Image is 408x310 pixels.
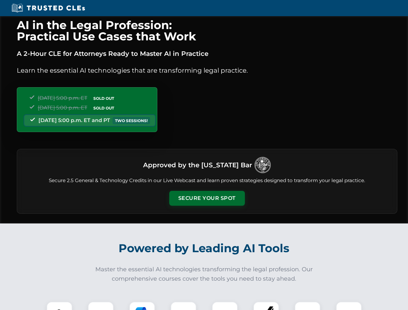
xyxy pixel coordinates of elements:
span: [DATE] 5:00 p.m. ET [38,105,87,111]
span: SOLD OUT [91,105,116,111]
img: Logo [255,157,271,173]
img: Trusted CLEs [10,3,87,13]
button: Secure Your Spot [169,191,245,206]
span: [DATE] 5:00 p.m. ET [38,95,87,101]
h2: Powered by Leading AI Tools [25,237,383,260]
span: SOLD OUT [91,95,116,102]
p: Master the essential AI technologies transforming the legal profession. Our comprehensive courses... [91,265,317,284]
h3: Approved by the [US_STATE] Bar [143,159,252,171]
p: Secure 2.5 General & Technology Credits in our Live Webcast and learn proven strategies designed ... [25,177,389,184]
p: Learn the essential AI technologies that are transforming legal practice. [17,65,397,76]
p: A 2-Hour CLE for Attorneys Ready to Master AI in Practice [17,48,397,59]
h1: AI in the Legal Profession: Practical Use Cases that Work [17,19,397,42]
